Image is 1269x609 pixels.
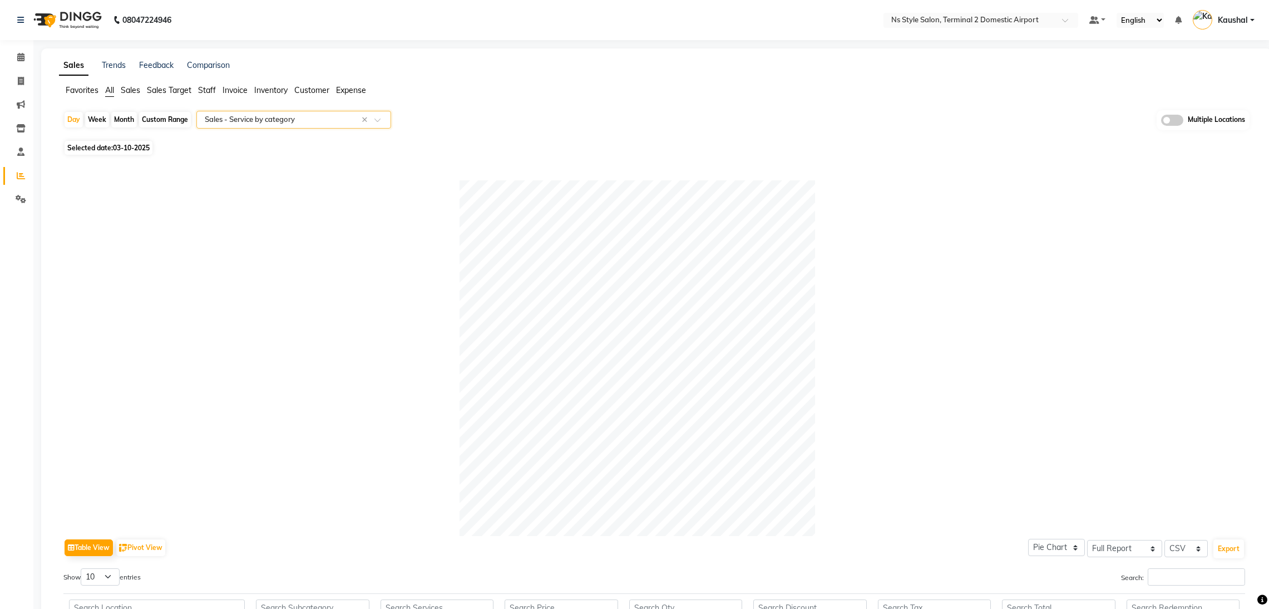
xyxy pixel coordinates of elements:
span: 03-10-2025 [113,144,150,152]
a: Feedback [139,60,174,70]
span: Sales Target [147,85,191,95]
span: Customer [294,85,329,95]
span: Staff [198,85,216,95]
img: logo [28,4,105,36]
input: Search: [1148,568,1245,586]
button: Table View [65,539,113,556]
span: Inventory [254,85,288,95]
span: Invoice [223,85,248,95]
div: Custom Range [139,112,191,127]
img: pivot.png [119,544,127,552]
div: Week [85,112,109,127]
select: Showentries [81,568,120,586]
span: Kaushal [1218,14,1248,26]
span: Expense [336,85,366,95]
span: Selected date: [65,141,152,155]
span: Clear all [362,114,371,126]
span: Favorites [66,85,98,95]
span: All [105,85,114,95]
button: Export [1213,539,1244,558]
b: 08047224946 [122,4,171,36]
a: Comparison [187,60,230,70]
label: Search: [1121,568,1245,586]
div: Month [111,112,137,127]
a: Trends [102,60,126,70]
div: Day [65,112,83,127]
button: Pivot View [116,539,165,556]
label: Show entries [63,568,141,586]
span: Multiple Locations [1188,115,1245,126]
a: Sales [59,56,88,76]
span: Sales [121,85,140,95]
img: Kaushal [1193,10,1212,30]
